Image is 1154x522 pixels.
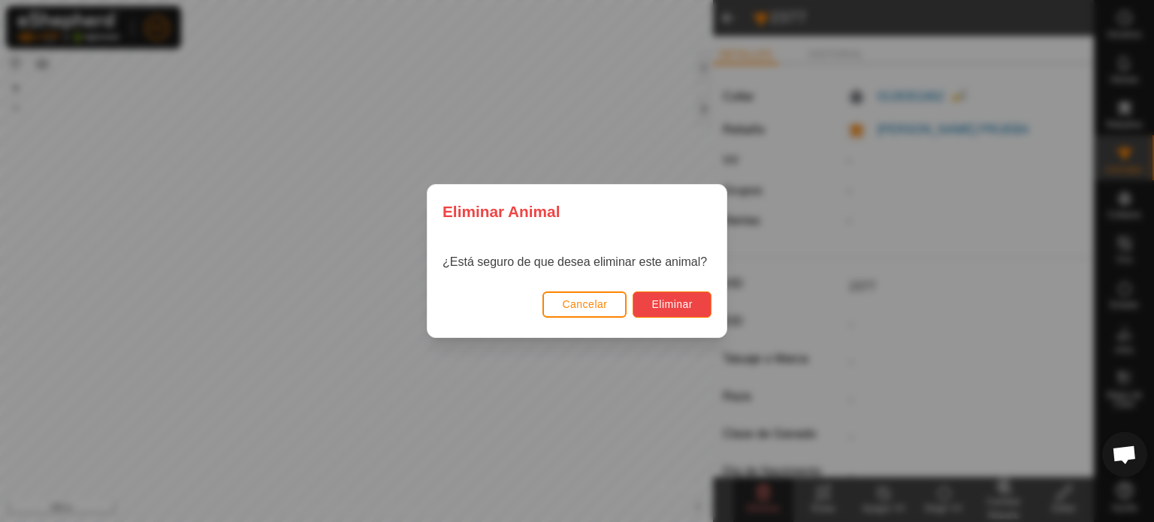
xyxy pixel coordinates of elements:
button: Cancelar [542,291,627,318]
span: Cancelar [562,298,607,310]
button: Eliminar [633,291,711,318]
div: Chat abierto [1102,432,1147,477]
div: Eliminar Animal [427,185,727,238]
span: Eliminar [651,298,693,310]
span: ¿Está seguro de que desea eliminar este animal? [443,255,707,268]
